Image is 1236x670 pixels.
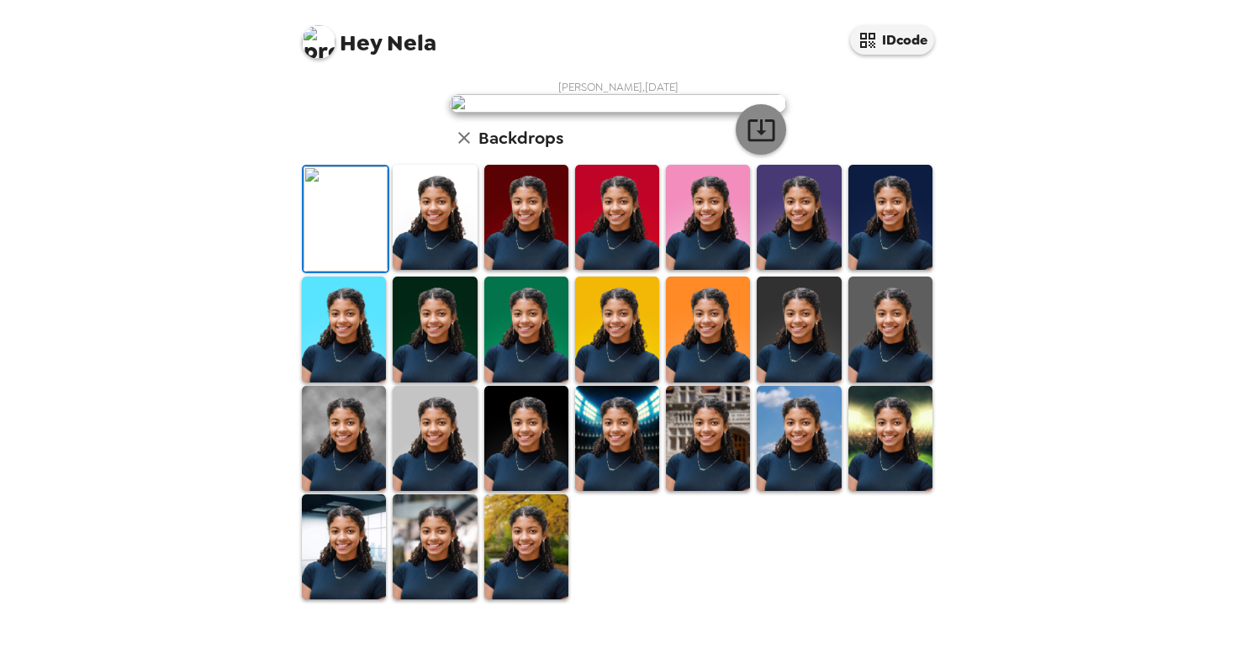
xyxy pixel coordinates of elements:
[450,94,786,113] img: user
[302,25,335,59] img: profile pic
[340,28,382,58] span: Hey
[850,25,934,55] button: IDcode
[558,80,679,94] span: [PERSON_NAME] , [DATE]
[304,166,388,272] img: Original
[302,17,436,55] span: Nela
[478,124,563,151] h6: Backdrops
